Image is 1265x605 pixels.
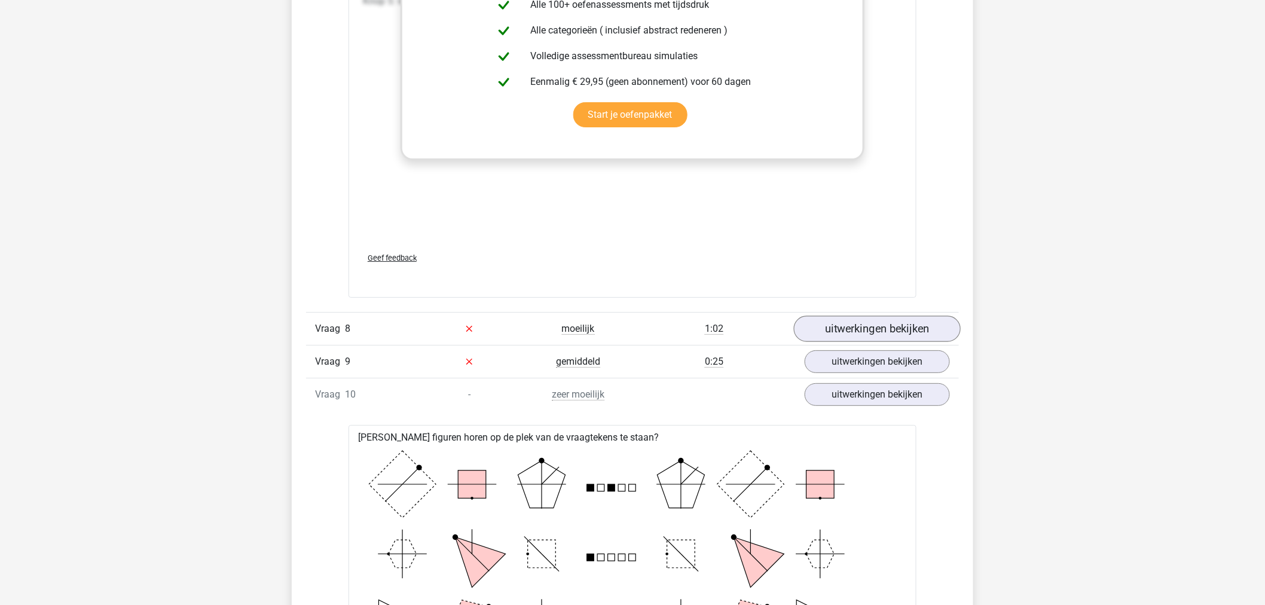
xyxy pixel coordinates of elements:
[315,322,345,336] span: Vraag
[315,355,345,369] span: Vraag
[573,102,687,127] a: Start je oefenpakket
[705,356,723,368] span: 0:25
[556,356,600,368] span: gemiddeld
[345,356,350,367] span: 9
[805,350,950,373] a: uitwerkingen bekijken
[345,389,356,400] span: 10
[415,387,524,402] div: -
[315,387,345,402] span: Vraag
[368,253,417,262] span: Geef feedback
[705,323,723,335] span: 1:02
[552,389,604,401] span: zeer moeilijk
[805,383,950,406] a: uitwerkingen bekijken
[345,323,350,334] span: 8
[794,316,961,342] a: uitwerkingen bekijken
[562,323,595,335] span: moeilijk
